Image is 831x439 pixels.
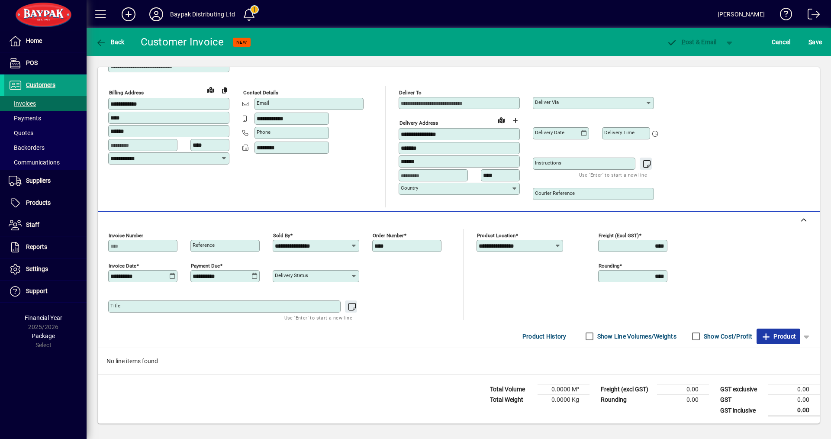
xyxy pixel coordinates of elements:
a: Invoices [4,96,87,111]
mat-label: Payment due [191,263,220,269]
a: Backorders [4,140,87,155]
td: GST inclusive [716,405,768,416]
mat-label: Reference [193,242,215,248]
td: GST [716,395,768,405]
a: Reports [4,236,87,258]
td: 0.0000 M³ [538,384,589,395]
span: Quotes [9,129,33,136]
span: Financial Year [25,314,62,321]
mat-label: Delivery date [535,129,564,136]
span: Customers [26,81,55,88]
span: Backorders [9,144,45,151]
div: Customer Invoice [141,35,224,49]
button: Cancel [770,34,793,50]
a: Payments [4,111,87,126]
td: GST exclusive [716,384,768,395]
mat-label: Delivery time [604,129,635,136]
span: Cancel [772,35,791,49]
mat-label: Invoice number [109,232,143,239]
button: Post & Email [662,34,721,50]
span: NEW [236,39,247,45]
mat-label: Order number [373,232,404,239]
div: No line items found [98,348,820,374]
a: POS [4,52,87,74]
button: Save [806,34,824,50]
td: Total Weight [486,395,538,405]
label: Show Cost/Profit [702,332,752,341]
span: Back [96,39,125,45]
mat-label: Email [257,100,269,106]
a: Settings [4,258,87,280]
a: Suppliers [4,170,87,192]
mat-label: Phone [257,129,271,135]
a: Products [4,192,87,214]
button: Back [93,34,127,50]
mat-label: Delivery status [275,272,308,278]
button: Add [115,6,142,22]
span: Product [761,329,796,343]
div: Baypak Distributing Ltd [170,7,235,21]
span: Staff [26,221,39,228]
span: ost & Email [667,39,717,45]
mat-label: Country [401,185,418,191]
span: Settings [26,265,48,272]
a: Staff [4,214,87,236]
span: Invoices [9,100,36,107]
a: View on map [204,83,218,97]
label: Show Line Volumes/Weights [596,332,676,341]
button: Profile [142,6,170,22]
span: Home [26,37,42,44]
a: Home [4,30,87,52]
span: S [808,39,812,45]
mat-label: Deliver via [535,99,559,105]
td: Freight (excl GST) [596,384,657,395]
a: Communications [4,155,87,170]
span: Suppliers [26,177,51,184]
button: Product [757,329,800,344]
td: 0.0000 Kg [538,395,589,405]
span: Communications [9,159,60,166]
td: 0.00 [657,395,709,405]
button: Choose address [508,113,522,127]
a: View on map [494,113,508,127]
span: ave [808,35,822,49]
mat-label: Rounding [599,263,619,269]
mat-hint: Use 'Enter' to start a new line [579,170,647,180]
td: Total Volume [486,384,538,395]
div: [PERSON_NAME] [718,7,765,21]
span: Payments [9,115,41,122]
td: 0.00 [768,405,820,416]
td: Rounding [596,395,657,405]
span: Package [32,332,55,339]
span: Products [26,199,51,206]
button: Product History [519,329,570,344]
mat-label: Deliver To [399,90,422,96]
a: Knowledge Base [773,2,792,30]
mat-label: Title [110,303,120,309]
mat-label: Instructions [535,160,561,166]
span: Product History [522,329,567,343]
span: P [682,39,686,45]
td: 0.00 [768,395,820,405]
a: Quotes [4,126,87,140]
mat-label: Freight (excl GST) [599,232,639,239]
app-page-header-button: Back [87,34,134,50]
span: Support [26,287,48,294]
td: 0.00 [657,384,709,395]
span: Reports [26,243,47,250]
mat-label: Invoice date [109,263,136,269]
button: Copy to Delivery address [218,83,232,97]
mat-label: Courier Reference [535,190,575,196]
mat-label: Product location [477,232,515,239]
a: Support [4,281,87,302]
mat-hint: Use 'Enter' to start a new line [284,313,352,323]
a: Logout [801,2,820,30]
span: POS [26,59,38,66]
mat-label: Sold by [273,232,290,239]
td: 0.00 [768,384,820,395]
